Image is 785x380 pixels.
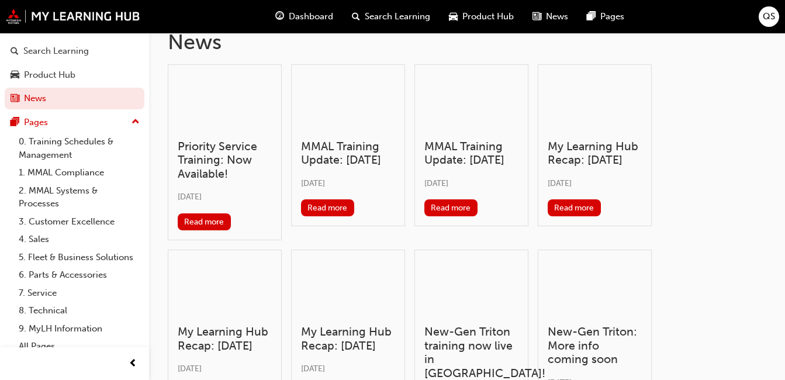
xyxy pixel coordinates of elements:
span: news-icon [11,94,19,104]
span: [DATE] [301,178,325,188]
a: news-iconNews [523,5,577,29]
a: 7. Service [14,284,144,302]
h3: New-Gen Triton: More info coming soon [548,325,642,366]
span: QS [763,10,775,23]
a: 5. Fleet & Business Solutions [14,248,144,267]
button: Read more [424,199,478,216]
a: Search Learning [5,40,144,62]
span: guage-icon [275,9,284,24]
h3: Priority Service Training: Now Available! [178,140,272,181]
h3: My Learning Hub Recap: [DATE] [301,325,395,353]
a: Priority Service Training: Now Available![DATE]Read more [168,64,282,240]
a: 0. Training Schedules & Management [14,133,144,164]
div: Search Learning [23,44,89,58]
a: 1. MMAL Compliance [14,164,144,182]
button: Read more [548,199,601,216]
button: Pages [5,112,144,133]
span: [DATE] [178,364,202,374]
h3: My Learning Hub Recap: [DATE] [178,325,272,353]
span: chart-icon [11,23,19,33]
button: Read more [178,213,231,230]
span: news-icon [532,9,541,24]
a: All Pages [14,337,144,355]
a: MMAL Training Update: [DATE][DATE]Read more [414,64,528,227]
h3: My Learning Hub Recap: [DATE] [548,140,642,167]
a: 6. Parts & Accessories [14,266,144,284]
div: Product Hub [24,68,75,82]
span: search-icon [11,46,19,57]
a: guage-iconDashboard [266,5,343,29]
a: 4. Sales [14,230,144,248]
h1: News [168,29,766,55]
a: News [5,88,144,109]
span: Search Learning [365,10,430,23]
a: Product Hub [5,64,144,86]
span: car-icon [449,9,458,24]
span: [DATE] [548,178,572,188]
a: 8. Technical [14,302,144,320]
span: [DATE] [424,178,448,188]
a: 3. Customer Excellence [14,213,144,231]
h3: MMAL Training Update: [DATE] [424,140,518,167]
button: Read more [301,199,354,216]
a: car-iconProduct Hub [440,5,523,29]
h3: New-Gen Triton training now live in [GEOGRAPHIC_DATA]! [424,325,518,380]
h3: MMAL Training Update: [DATE] [301,140,395,167]
span: Dashboard [289,10,333,23]
span: pages-icon [11,118,19,128]
span: News [546,10,568,23]
span: up-icon [132,115,140,130]
a: 2. MMAL Systems & Processes [14,182,144,213]
span: search-icon [352,9,360,24]
div: Pages [24,116,48,129]
a: My Learning Hub Recap: [DATE][DATE]Read more [538,64,652,227]
span: Product Hub [462,10,514,23]
span: [DATE] [301,364,325,374]
span: car-icon [11,70,19,81]
a: MMAL Training Update: [DATE][DATE]Read more [291,64,405,227]
img: mmal [6,9,140,24]
button: QS [759,6,779,27]
span: pages-icon [587,9,596,24]
a: search-iconSearch Learning [343,5,440,29]
span: prev-icon [129,357,137,371]
span: Pages [600,10,624,23]
span: [DATE] [178,192,202,202]
a: pages-iconPages [577,5,634,29]
a: 9. MyLH Information [14,320,144,338]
